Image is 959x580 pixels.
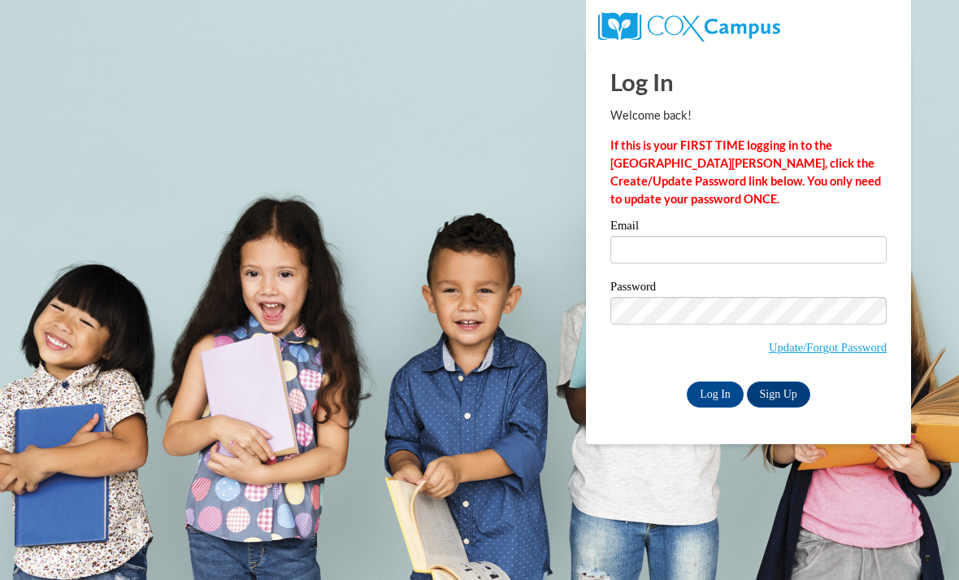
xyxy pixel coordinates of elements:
[610,281,887,297] label: Password
[769,341,887,354] a: Update/Forgot Password
[747,382,810,408] a: Sign Up
[598,12,780,41] img: COX Campus
[687,382,744,408] input: Log In
[610,138,881,206] strong: If this is your FIRST TIME logging in to the [GEOGRAPHIC_DATA][PERSON_NAME], click the Create/Upd...
[610,65,887,98] h1: Log In
[610,220,887,236] label: Email
[610,107,887,124] p: Welcome back!
[894,515,946,567] iframe: Button to launch messaging window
